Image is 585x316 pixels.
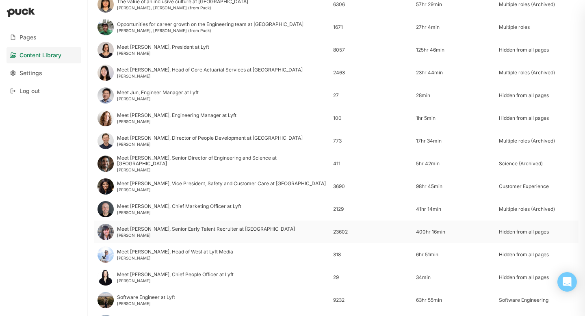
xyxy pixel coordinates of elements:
div: 2463 [333,70,409,76]
div: 5hr 42min [416,161,492,167]
div: [PERSON_NAME] [117,278,234,283]
div: Meet [PERSON_NAME], Vice President, Safety and Customer Care at [GEOGRAPHIC_DATA] [117,181,326,186]
div: Software Engineer at Lyft [117,294,175,300]
div: Meet [PERSON_NAME], Director of People Development at [GEOGRAPHIC_DATA] [117,135,303,141]
div: 27hr 4min [416,24,492,30]
div: [PERSON_NAME] [117,210,241,215]
div: [PERSON_NAME] [117,96,199,101]
div: Log out [19,88,40,95]
a: Content Library [6,47,81,63]
div: [PERSON_NAME], [PERSON_NAME] (from Puck) [117,5,248,10]
div: Meet Jun, Engineer Manager at Lyft [117,90,199,95]
div: Multiple roles [499,24,575,30]
div: Multiple roles (Archived) [499,206,575,212]
div: Meet [PERSON_NAME], Head of Core Actuarial Services at [GEOGRAPHIC_DATA] [117,67,303,73]
div: 34min [416,275,492,280]
div: Meet [PERSON_NAME], Engineering Manager at Lyft [117,113,236,118]
div: 8057 [333,47,409,53]
div: 400hr 16min [416,229,492,235]
div: [PERSON_NAME] [117,167,327,172]
div: Hidden from all pages [499,275,575,280]
div: Hidden from all pages [499,47,575,53]
div: 41hr 14min [416,206,492,212]
div: Open Intercom Messenger [557,272,577,292]
div: 63hr 55min [416,297,492,303]
div: Multiple roles (Archived) [499,2,575,7]
a: Settings [6,65,81,81]
div: 29 [333,275,409,280]
div: Hidden from all pages [499,115,575,121]
div: [PERSON_NAME] [117,119,236,124]
div: 318 [333,252,409,258]
div: Science (Archived) [499,161,575,167]
div: Hidden from all pages [499,229,575,235]
div: 1671 [333,24,409,30]
div: Settings [19,70,42,77]
div: Hidden from all pages [499,252,575,258]
div: 773 [333,138,409,144]
div: Meet [PERSON_NAME], Chief People Officer at Lyft [117,272,234,277]
div: Customer Experience [499,184,575,189]
div: Multiple roles (Archived) [499,70,575,76]
div: [PERSON_NAME] [117,51,209,56]
div: [PERSON_NAME] [117,233,295,238]
div: Meet [PERSON_NAME], Senior Director of Engineering and Science at [GEOGRAPHIC_DATA] [117,155,327,167]
div: 411 [333,161,409,167]
div: Multiple roles (Archived) [499,138,575,144]
div: 125hr 46min [416,47,492,53]
div: 1hr 5min [416,115,492,121]
div: 57hr 29min [416,2,492,7]
div: [PERSON_NAME] [117,142,303,147]
div: 27 [333,93,409,98]
div: 9232 [333,297,409,303]
div: 28min [416,93,492,98]
div: 17hr 34min [416,138,492,144]
div: 23602 [333,229,409,235]
div: 23hr 44min [416,70,492,76]
div: Meet [PERSON_NAME], Senior Early Talent Recruiter at [GEOGRAPHIC_DATA] [117,226,295,232]
div: [PERSON_NAME] [117,187,326,192]
div: 3690 [333,184,409,189]
div: 98hr 45min [416,184,492,189]
div: Content Library [19,52,61,59]
div: Opportunities for career growth on the Engineering team at [GEOGRAPHIC_DATA] [117,22,303,27]
div: Meet [PERSON_NAME], Head of West at Lyft Media [117,249,233,255]
div: 6306 [333,2,409,7]
div: [PERSON_NAME] [117,301,175,306]
div: [PERSON_NAME], [PERSON_NAME] (from Puck) [117,28,303,33]
div: 2129 [333,206,409,212]
div: Pages [19,34,37,41]
div: Meet [PERSON_NAME], Chief Marketing Officer at Lyft [117,203,241,209]
div: Hidden from all pages [499,93,575,98]
div: 6hr 51min [416,252,492,258]
div: [PERSON_NAME] [117,255,233,260]
a: Pages [6,29,81,45]
div: 100 [333,115,409,121]
div: [PERSON_NAME] [117,74,303,78]
div: Software Engineering [499,297,575,303]
div: Meet [PERSON_NAME], President at Lyft [117,44,209,50]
